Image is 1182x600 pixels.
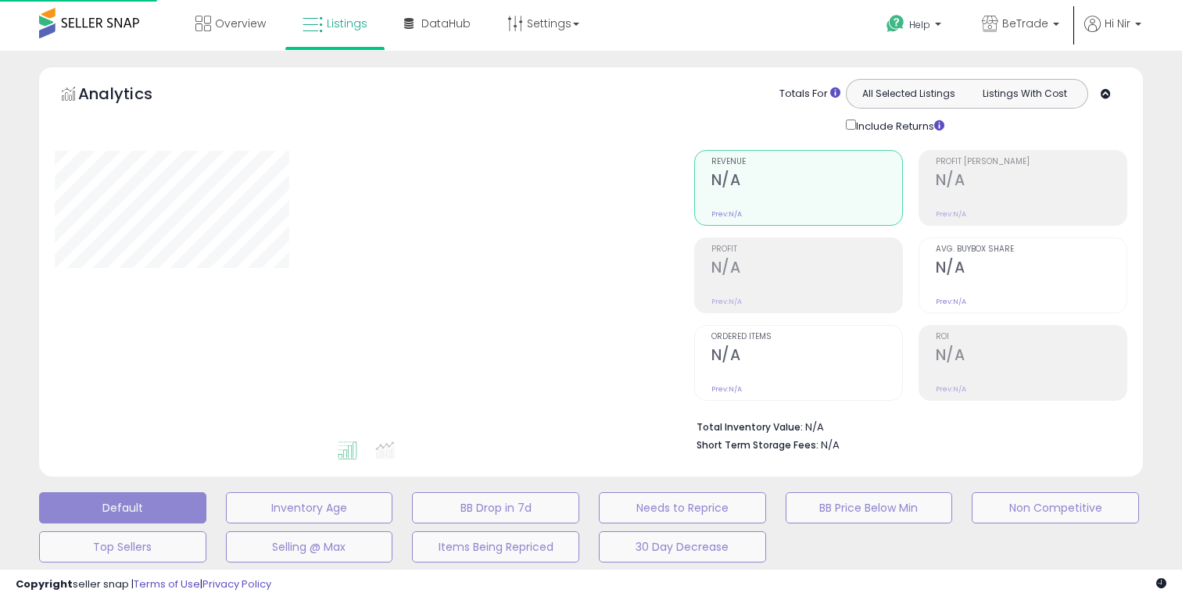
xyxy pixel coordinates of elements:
small: Prev: N/A [936,297,966,306]
h2: N/A [711,259,902,280]
small: Prev: N/A [711,384,742,394]
small: Prev: N/A [936,209,966,219]
button: Needs to Reprice [599,492,766,523]
div: Include Returns [834,116,963,134]
div: seller snap | | [16,577,271,592]
button: Items Being Repriced [412,531,579,562]
button: Selling @ Max [226,531,393,562]
button: BB Price Below Min [786,492,953,523]
b: Total Inventory Value: [697,420,803,434]
span: Profit [711,245,902,254]
span: Profit [PERSON_NAME] [936,158,1126,166]
h5: Analytics [78,83,183,109]
small: Prev: N/A [711,297,742,306]
h2: N/A [936,259,1126,280]
button: Top Sellers [39,531,206,562]
small: Prev: N/A [936,384,966,394]
h2: N/A [711,171,902,192]
span: Hi Nir [1105,16,1130,31]
strong: Copyright [16,577,73,591]
b: Short Term Storage Fees: [697,438,818,452]
small: Prev: N/A [711,209,742,219]
button: All Selected Listings [851,84,967,104]
h2: N/A [711,346,902,367]
button: Inventory Age [226,492,393,523]
button: 30 Day Decrease [599,531,766,562]
button: BB Drop in 7d [412,492,579,523]
span: ROI [936,333,1126,341]
h2: N/A [936,346,1126,367]
h2: N/A [936,171,1126,192]
span: BeTrade [1002,16,1048,31]
button: Listings With Cost [966,84,1083,104]
a: Help [874,2,957,51]
a: Hi Nir [1084,16,1141,51]
button: Non Competitive [972,492,1139,523]
span: Overview [215,16,266,31]
span: Listings [327,16,367,31]
span: Ordered Items [711,333,902,341]
button: Default [39,492,206,523]
span: Revenue [711,158,902,166]
span: DataHub [421,16,471,31]
li: N/A [697,416,1116,435]
i: Get Help [886,14,905,34]
span: Avg. Buybox Share [936,245,1126,254]
span: N/A [821,437,840,452]
div: Totals For [779,87,840,102]
span: Help [909,18,930,31]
